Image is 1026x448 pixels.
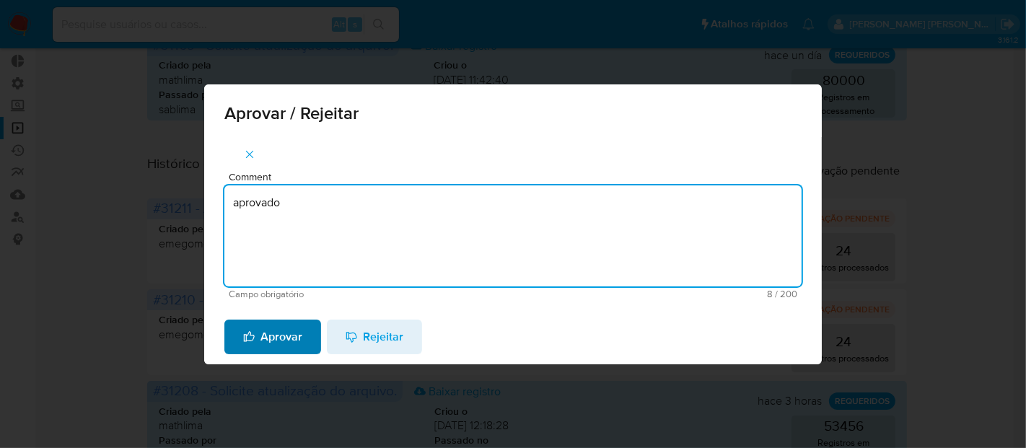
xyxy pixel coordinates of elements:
[243,321,302,353] span: Aprovar
[224,105,802,122] span: Aprovar / Rejeitar
[513,289,797,299] span: Máximo 200 caracteres
[229,289,513,299] span: Campo obrigatório
[327,320,422,354] button: Rejeitar
[229,172,806,183] span: Comment
[224,185,802,286] textarea: aprovado
[224,320,321,354] button: Aprovar
[346,321,403,353] span: Rejeitar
